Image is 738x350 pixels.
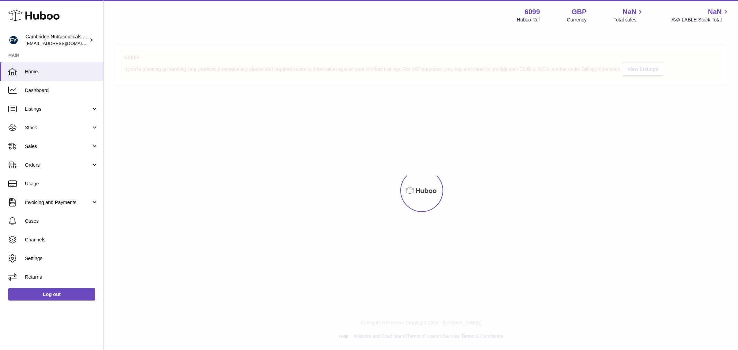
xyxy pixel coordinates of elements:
[25,255,98,262] span: Settings
[25,143,91,150] span: Sales
[25,181,98,187] span: Usage
[25,125,91,131] span: Stock
[525,7,540,17] strong: 6099
[567,17,587,23] div: Currency
[572,7,586,17] strong: GBP
[26,40,102,46] span: [EMAIL_ADDRESS][DOMAIN_NAME]
[25,68,98,75] span: Home
[25,218,98,224] span: Cases
[613,7,644,23] a: NaN Total sales
[25,106,91,112] span: Listings
[613,17,644,23] span: Total sales
[8,35,19,45] img: huboo@camnutra.com
[25,199,91,206] span: Invoicing and Payments
[25,162,91,168] span: Orders
[622,7,636,17] span: NaN
[671,17,730,23] span: AVAILABLE Stock Total
[26,34,88,47] div: Cambridge Nutraceuticals Ltd
[25,237,98,243] span: Channels
[671,7,730,23] a: NaN AVAILABLE Stock Total
[25,274,98,280] span: Returns
[8,288,95,301] a: Log out
[25,87,98,94] span: Dashboard
[708,7,722,17] span: NaN
[517,17,540,23] div: Huboo Ref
